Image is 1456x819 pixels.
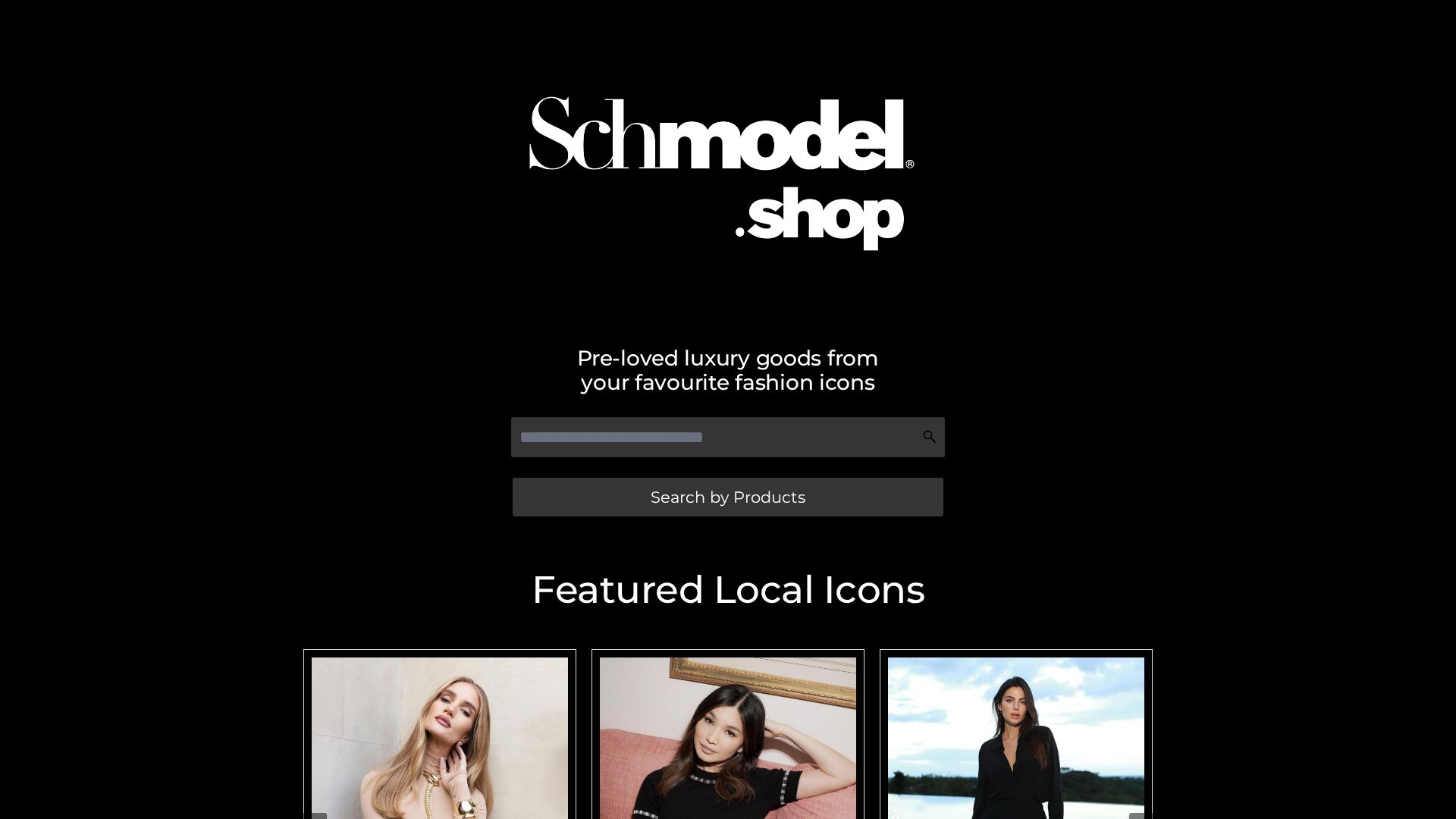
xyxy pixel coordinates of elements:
img: Search Icon [922,429,937,444]
h2: Pre-loved luxury goods from your favourite fashion icons [296,346,1160,394]
a: Search by Products [513,478,943,516]
span: Search by Products [651,489,805,505]
h2: Featured Local Icons​ [296,571,1160,609]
